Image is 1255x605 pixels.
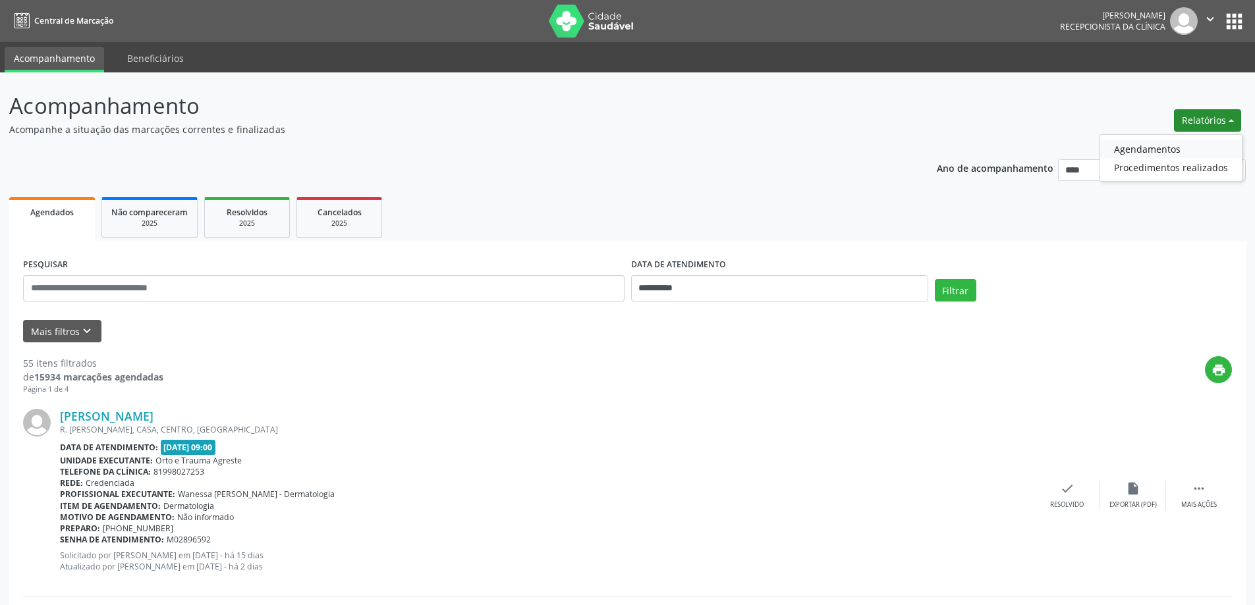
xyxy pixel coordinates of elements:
[60,512,175,523] b: Motivo de agendamento:
[23,255,68,275] label: PESQUISAR
[1181,500,1217,510] div: Mais ações
[1223,10,1246,33] button: apps
[60,550,1034,572] p: Solicitado por [PERSON_NAME] em [DATE] - há 15 dias Atualizado por [PERSON_NAME] em [DATE] - há 2...
[1060,481,1074,496] i: check
[5,47,104,72] a: Acompanhamento
[1192,481,1206,496] i: 
[1174,109,1241,132] button: Relatórios
[155,455,242,466] span: Orto e Trauma Agreste
[103,523,173,534] span: [PHONE_NUMBER]
[60,466,151,477] b: Telefone da clínica:
[9,122,875,136] p: Acompanhe a situação das marcações correntes e finalizadas
[60,442,158,453] b: Data de atendimento:
[60,455,153,466] b: Unidade executante:
[23,356,163,370] div: 55 itens filtrados
[178,488,335,500] span: Wanessa [PERSON_NAME] - Dermatologia
[111,207,188,218] span: Não compareceram
[1060,21,1165,32] span: Recepcionista da clínica
[60,523,100,534] b: Preparo:
[167,534,211,545] span: M02896592
[80,324,94,338] i: keyboard_arrow_down
[23,409,51,436] img: img
[23,370,163,384] div: de
[9,10,113,32] a: Central de Marcação
[1170,7,1198,35] img: img
[161,440,216,455] span: [DATE] 09:00
[60,500,161,512] b: Item de agendamento:
[1198,7,1223,35] button: 
[1203,12,1217,26] i: 
[23,320,101,343] button: Mais filtroskeyboard_arrow_down
[60,488,175,500] b: Profissional executante:
[1126,481,1140,496] i: insert_drive_file
[1050,500,1084,510] div: Resolvido
[30,207,74,218] span: Agendados
[60,534,164,545] b: Senha de atendimento:
[1100,134,1242,182] ul: Relatórios
[23,384,163,395] div: Página 1 de 4
[1060,10,1165,21] div: [PERSON_NAME]
[227,207,267,218] span: Resolvidos
[118,47,193,70] a: Beneficiários
[1100,140,1242,158] a: Agendamentos
[306,219,372,228] div: 2025
[60,477,83,488] b: Rede:
[1100,158,1242,176] a: Procedimentos realizados
[34,371,163,383] strong: 15934 marcações agendadas
[1109,500,1157,510] div: Exportar (PDF)
[935,279,976,302] button: Filtrar
[318,207,362,218] span: Cancelados
[1205,356,1232,383] button: print
[86,477,134,488] span: Credenciada
[111,219,188,228] div: 2025
[9,90,875,122] p: Acompanhamento
[177,512,234,523] span: Não informado
[34,15,113,26] span: Central de Marcação
[163,500,214,512] span: Dermatologia
[153,466,204,477] span: 81998027253
[1212,363,1226,377] i: print
[631,255,726,275] label: DATA DE ATENDIMENTO
[937,159,1053,176] p: Ano de acompanhamento
[214,219,280,228] div: 2025
[60,409,153,423] a: [PERSON_NAME]
[60,424,1034,435] div: R. [PERSON_NAME], CASA, CENTRO, [GEOGRAPHIC_DATA]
